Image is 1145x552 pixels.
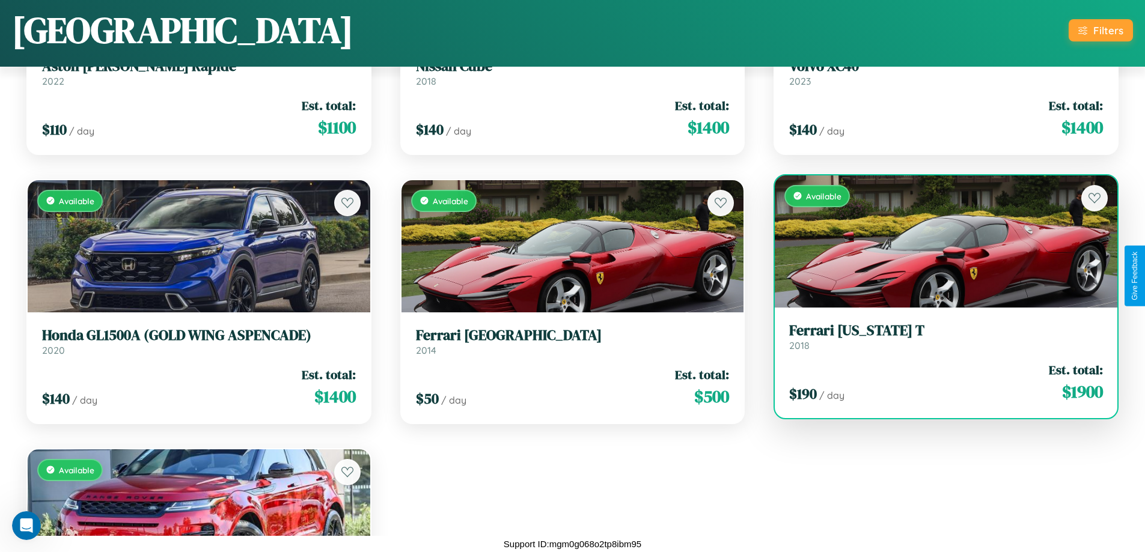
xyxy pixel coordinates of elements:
[1062,380,1103,404] span: $ 1900
[441,394,466,406] span: / day
[42,75,64,87] span: 2022
[72,394,97,406] span: / day
[789,75,811,87] span: 2023
[314,384,356,408] span: $ 1400
[12,5,353,55] h1: [GEOGRAPHIC_DATA]
[42,327,356,344] h3: Honda GL1500A (GOLD WING ASPENCADE)
[694,384,729,408] span: $ 500
[789,120,817,139] span: $ 140
[42,344,65,356] span: 2020
[42,327,356,356] a: Honda GL1500A (GOLD WING ASPENCADE)2020
[416,327,730,344] h3: Ferrari [GEOGRAPHIC_DATA]
[504,536,641,552] p: Support ID: mgm0g068o2tp8ibm95
[302,97,356,114] span: Est. total:
[416,344,436,356] span: 2014
[416,58,730,75] h3: Nissan Cube
[416,75,436,87] span: 2018
[789,339,810,351] span: 2018
[789,322,1103,339] h3: Ferrari [US_STATE] T
[416,58,730,87] a: Nissan Cube2018
[42,389,70,408] span: $ 140
[819,389,844,401] span: / day
[42,120,67,139] span: $ 110
[789,58,1103,87] a: Volvo XC402023
[302,366,356,383] span: Est. total:
[1049,97,1103,114] span: Est. total:
[806,191,841,201] span: Available
[688,115,729,139] span: $ 1400
[1131,252,1139,300] div: Give Feedback
[69,125,94,137] span: / day
[12,511,41,540] iframe: Intercom live chat
[318,115,356,139] span: $ 1100
[1049,361,1103,378] span: Est. total:
[1061,115,1103,139] span: $ 1400
[1093,24,1123,37] div: Filters
[675,366,729,383] span: Est. total:
[433,196,468,206] span: Available
[675,97,729,114] span: Est. total:
[1069,19,1133,41] button: Filters
[789,384,817,404] span: $ 190
[416,327,730,356] a: Ferrari [GEOGRAPHIC_DATA]2014
[416,120,444,139] span: $ 140
[59,465,94,475] span: Available
[59,196,94,206] span: Available
[42,58,356,87] a: Aston [PERSON_NAME] Rapide2022
[819,125,844,137] span: / day
[42,58,356,75] h3: Aston [PERSON_NAME] Rapide
[789,322,1103,351] a: Ferrari [US_STATE] T2018
[416,389,439,408] span: $ 50
[446,125,471,137] span: / day
[789,58,1103,75] h3: Volvo XC40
